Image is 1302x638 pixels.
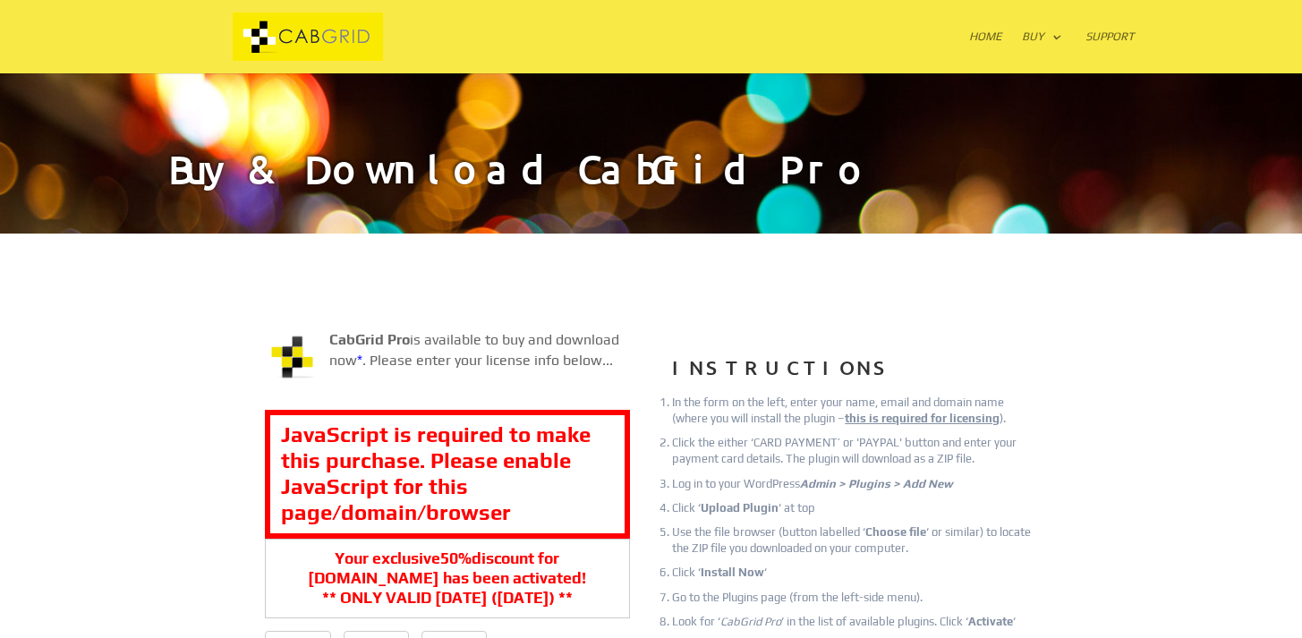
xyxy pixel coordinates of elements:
[701,566,764,579] strong: Install Now
[329,331,410,348] strong: CabGrid Pro
[865,525,926,539] strong: Choose file
[672,395,1037,427] li: In the form on the left, enter your name, email and domain name (where you will install the plugi...
[672,350,1037,395] h3: INSTRUCTIONS
[172,13,445,62] img: CabGrid
[800,477,953,490] em: Admin > Plugins > Add New
[672,476,1037,492] li: Log in to your WordPress
[845,412,1000,425] u: this is required for licensing
[265,410,630,539] p: JavaScript is required to make this purchase. Please enable JavaScript for this page/domain/browser
[720,615,781,628] em: CabGrid Pro
[265,330,319,384] img: CabGrid WordPress Plugin
[672,614,1037,630] li: Look for ‘ ‘ in the list of available plugins. Click ‘ ‘
[672,590,1037,606] li: Go to the Plugins page (from the left-side menu).
[440,549,472,567] span: 50%
[969,30,1002,73] a: Home
[1022,30,1062,73] a: Buy
[968,615,1013,628] strong: Activate
[672,435,1037,467] li: Click the either ‘CARD PAYMENT’ or 'PAYPAL' button and enter your payment card details. The plugi...
[701,501,779,515] strong: Upload Plugin
[168,149,1135,234] h1: Buy & Download CabGrid Pro
[1085,30,1135,73] a: Support
[265,539,630,618] p: Your exclusive discount for [DOMAIN_NAME] has been activated! ** ONLY VALID [DATE] ( [DATE]) **
[672,500,1037,516] li: Click ‘ ‘ at top
[672,524,1037,557] li: Use the file browser (button labelled ‘ ‘ or similar) to locate the ZIP file you downloaded on yo...
[672,565,1037,581] li: Click ‘ ‘
[265,330,630,385] p: is available to buy and download now . Please enter your license info below...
